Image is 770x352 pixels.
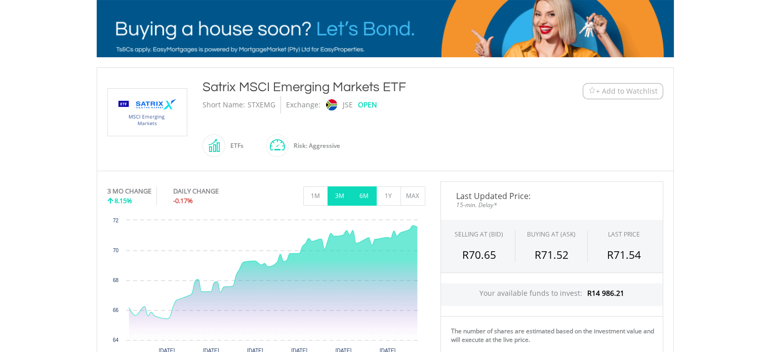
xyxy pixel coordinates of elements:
span: R14 986.21 [587,288,624,298]
button: MAX [400,186,425,206]
div: 3 MO CHANGE [107,186,151,196]
div: SELLING AT (BID) [455,230,503,239]
text: 66 [112,307,118,313]
div: Risk: Aggressive [289,134,340,158]
img: EQU.ZA.STXEMG.png [109,89,185,136]
div: The number of shares are estimated based on the investment value and will execute at the live price. [451,327,659,344]
div: Short Name: [202,96,245,113]
span: 8.15% [114,196,132,205]
button: 1Y [376,186,401,206]
span: R70.65 [462,248,496,262]
text: 72 [112,218,118,223]
div: OPEN [358,96,377,113]
text: 68 [112,278,118,283]
div: Exchange: [286,96,320,113]
div: JSE [343,96,353,113]
text: 70 [112,248,118,253]
img: Watchlist [588,87,596,95]
div: LAST PRICE [608,230,640,239]
button: 1M [303,186,328,206]
div: Your available funds to invest: [441,283,663,306]
span: -0.17% [173,196,193,205]
span: BUYING AT (ASK) [527,230,576,239]
button: 3M [328,186,352,206]
span: Last Updated Price: [449,192,655,200]
div: Satrix MSCI Emerging Markets ETF [202,78,520,96]
img: jse.png [326,99,337,110]
div: ETFs [225,134,244,158]
div: STXEMG [248,96,275,113]
span: + Add to Watchlist [596,86,658,96]
span: R71.52 [534,248,568,262]
span: R71.54 [607,248,641,262]
text: 64 [112,337,118,343]
button: Watchlist + Add to Watchlist [583,83,663,99]
div: DAILY CHANGE [173,186,253,196]
span: 15-min. Delay* [449,200,655,210]
button: 6M [352,186,377,206]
